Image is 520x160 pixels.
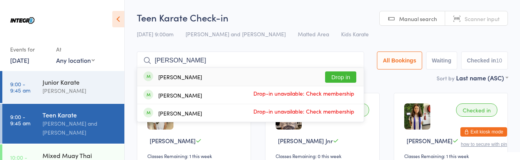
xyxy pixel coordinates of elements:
[251,105,356,117] span: Drop-in unavailable: Check membership
[56,43,95,56] div: At
[276,153,371,159] div: Classes Remaining: 0 this week
[404,153,500,159] div: Classes Remaining: 1 this week
[158,74,202,80] div: [PERSON_NAME]
[42,86,118,95] div: [PERSON_NAME]
[2,104,124,144] a: 9:00 -9:45 amTeen Karate[PERSON_NAME] and [PERSON_NAME]
[158,92,202,98] div: [PERSON_NAME]
[42,78,118,86] div: Junior Karate
[325,71,356,83] button: Drop in
[496,57,502,64] div: 10
[10,56,29,64] a: [DATE]
[2,71,124,103] a: 9:00 -9:45 amJunior Karate[PERSON_NAME]
[8,6,37,35] img: Integr8 Bentleigh
[150,137,196,145] span: [PERSON_NAME]
[465,15,500,23] span: Scanner input
[426,52,457,69] button: Waiting
[377,52,422,69] button: All Bookings
[42,110,118,119] div: Teen Karate
[186,30,286,38] span: [PERSON_NAME] and [PERSON_NAME]
[158,110,202,116] div: [PERSON_NAME]
[251,87,356,99] span: Drop-in unavailable: Check membership
[437,74,455,82] label: Sort by
[456,103,497,117] div: Checked in
[147,153,243,159] div: Classes Remaining: 1 this week
[278,137,333,145] span: [PERSON_NAME] Jnr
[341,30,369,38] span: Kids Karate
[456,73,508,82] div: Last name (ASC)
[404,103,430,130] img: image1744412159.png
[298,30,329,38] span: Matted Area
[399,15,437,23] span: Manual search
[137,52,364,69] input: Search
[42,151,118,160] div: Mixed Muay Thai
[137,11,508,24] h2: Teen Karate Check-in
[461,52,508,69] button: Checked in10
[10,81,30,93] time: 9:00 - 9:45 am
[56,56,95,64] div: Any location
[460,127,507,137] button: Exit kiosk mode
[407,137,453,145] span: [PERSON_NAME]
[10,114,30,126] time: 9:00 - 9:45 am
[137,30,173,38] span: [DATE] 9:00am
[10,43,48,56] div: Events for
[461,142,507,147] button: how to secure with pin
[42,119,118,137] div: [PERSON_NAME] and [PERSON_NAME]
